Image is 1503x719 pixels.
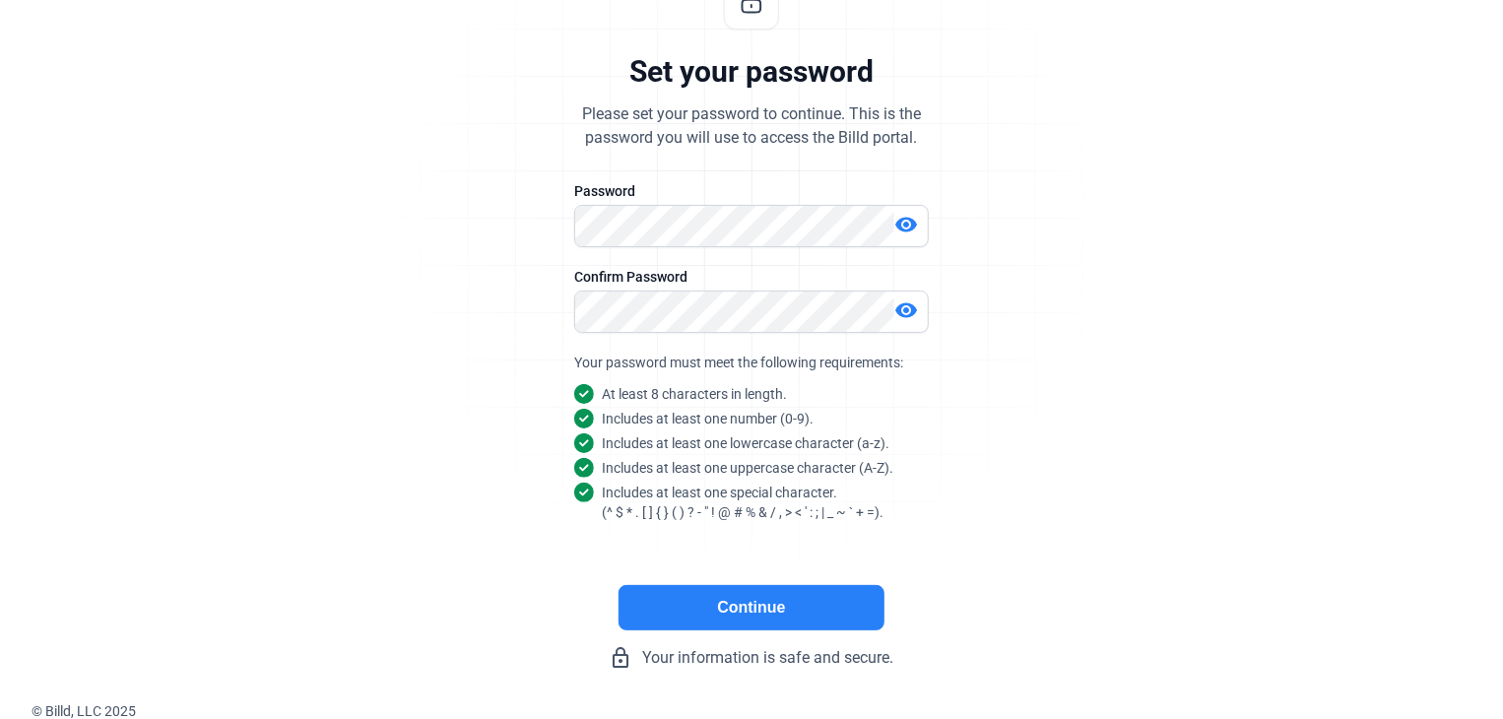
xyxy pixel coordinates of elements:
div: Your information is safe and secure. [456,646,1047,670]
div: Your password must meet the following requirements: [574,353,929,372]
snap: At least 8 characters in length. [602,384,787,404]
snap: Includes at least one uppercase character (A-Z). [602,458,893,478]
snap: Includes at least one number (0-9). [602,409,814,428]
snap: Includes at least one special character. (^ $ * . [ ] { } ( ) ? - " ! @ # % & / , > < ' : ; | _ ~... [602,483,883,522]
div: Please set your password to continue. This is the password you will use to access the Billd portal. [582,102,921,150]
snap: Includes at least one lowercase character (a-z). [602,433,889,453]
div: Confirm Password [574,267,929,287]
mat-icon: visibility [894,213,918,236]
mat-icon: lock_outline [610,646,633,670]
mat-icon: visibility [894,298,918,322]
button: Continue [619,585,884,630]
div: Password [574,181,929,201]
div: Set your password [629,53,874,91]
